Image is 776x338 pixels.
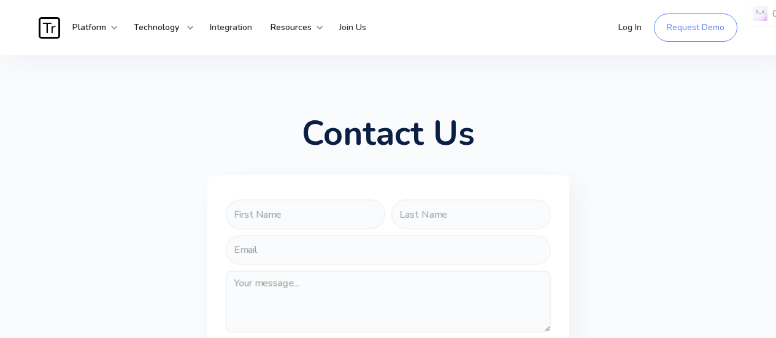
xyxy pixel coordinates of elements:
[72,21,106,33] strong: Platform
[39,17,63,39] a: home
[271,21,312,33] strong: Resources
[654,13,737,42] a: Request Demo
[391,199,551,229] input: Last Name
[302,117,475,150] h1: Contact Us
[39,17,60,39] img: Traces Logo
[201,9,261,46] a: Integration
[330,9,375,46] a: Join Us
[125,9,194,46] div: Technology
[226,199,385,229] input: First Name
[63,9,118,46] div: Platform
[609,9,651,46] a: Log In
[261,9,324,46] div: Resources
[134,21,179,33] strong: Technology
[226,235,551,264] input: Email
